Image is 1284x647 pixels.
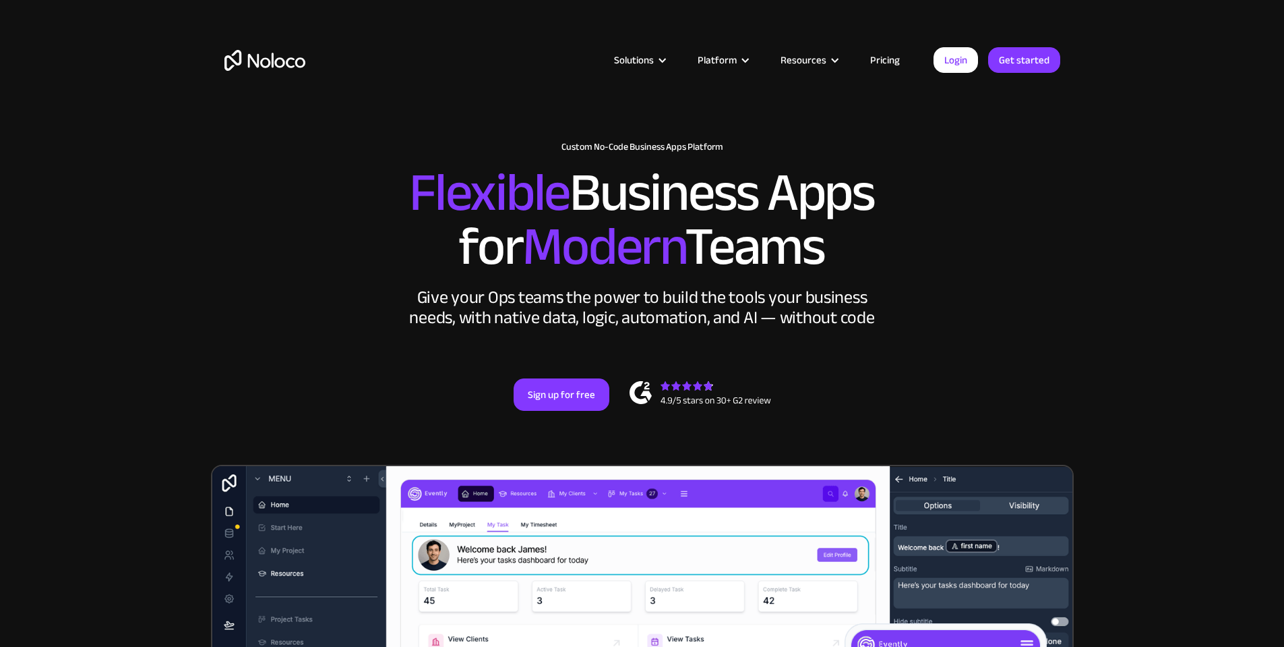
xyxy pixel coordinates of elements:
div: Platform [698,51,737,69]
a: Sign up for free [514,378,609,411]
span: Modern [522,196,685,297]
a: Login [934,47,978,73]
a: Get started [988,47,1060,73]
span: Flexible [409,142,570,243]
div: Resources [764,51,853,69]
div: Resources [781,51,826,69]
a: Pricing [853,51,917,69]
h2: Business Apps for Teams [224,166,1060,274]
div: Solutions [614,51,654,69]
div: Solutions [597,51,681,69]
div: Give your Ops teams the power to build the tools your business needs, with native data, logic, au... [406,287,878,328]
h1: Custom No-Code Business Apps Platform [224,142,1060,152]
div: Platform [681,51,764,69]
a: home [224,50,305,71]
